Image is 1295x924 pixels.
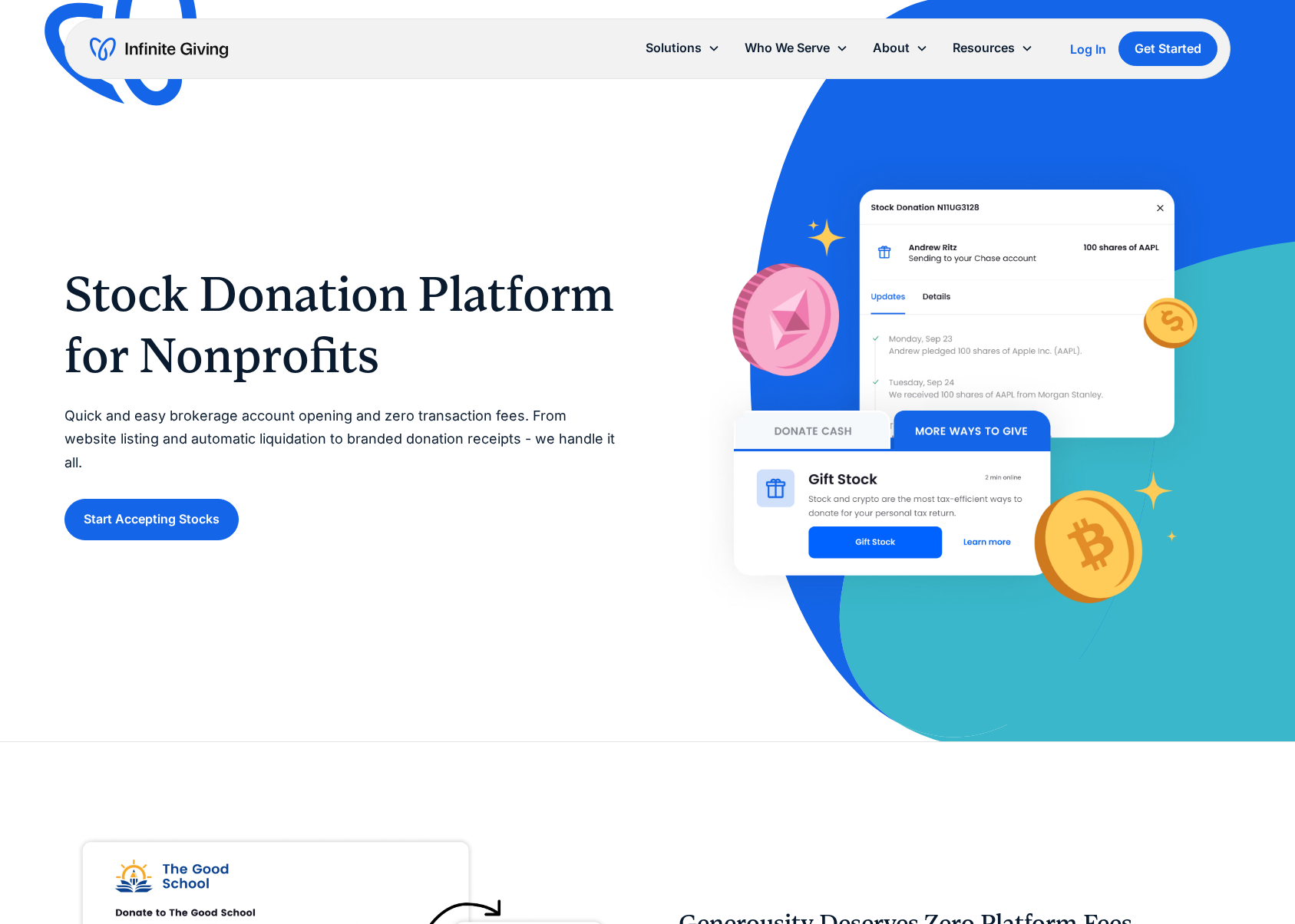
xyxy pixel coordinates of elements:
div: About [861,31,940,64]
div: Log In [1070,43,1106,55]
div: Resources [940,31,1046,64]
div: About [873,38,910,58]
p: Quick and easy brokerage account opening and zero transaction fees. From website listing and auto... [64,404,616,475]
a: Log In [1070,40,1106,58]
a: home [90,37,228,61]
div: Solutions [646,38,702,58]
div: Resources [953,38,1015,58]
h1: Stock Donation Platform for Nonprofits [64,263,616,386]
a: Start Accepting Stocks [64,499,239,540]
div: Who We Serve [745,38,830,58]
div: Solutions [633,31,732,64]
div: Who We Serve [732,31,861,64]
img: With Infinite Giving’s stock donation platform, it’s easy for donors to give stock to your nonpro... [692,147,1217,655]
a: Get Started [1118,31,1217,66]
